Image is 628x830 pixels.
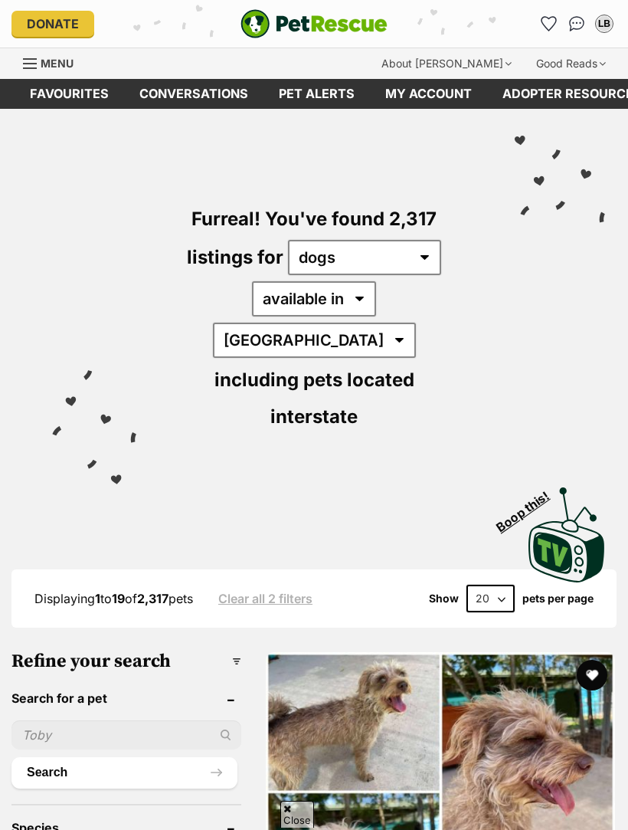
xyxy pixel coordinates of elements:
a: Favourites [537,11,561,36]
a: Donate [11,11,94,37]
div: LB [597,16,612,31]
span: Displaying to of pets [34,591,193,606]
a: Clear all 2 filters [218,592,312,605]
a: Pet alerts [263,79,370,109]
button: Search [11,757,237,788]
input: Toby [11,720,241,750]
img: logo-e224e6f780fb5917bec1dbf3a21bbac754714ae5b6737aabdf751b685950b380.svg [240,9,388,38]
div: About [PERSON_NAME] [371,48,522,79]
strong: 19 [112,591,125,606]
a: Menu [23,48,84,76]
a: Favourites [15,79,124,109]
div: Good Reads [525,48,617,79]
a: My account [370,79,487,109]
label: pets per page [522,592,594,605]
ul: Account quick links [537,11,617,36]
strong: 2,317 [137,591,168,606]
span: Show [429,592,459,605]
img: PetRescue TV logo [528,487,605,582]
span: Menu [41,57,74,70]
img: chat-41dd97257d64d25036548639549fe6c8038ab92f7586957e7f3b1b290dea8141.svg [569,16,585,31]
span: including pets located interstate [214,369,414,428]
button: favourite [577,660,607,691]
span: Furreal! You've found 2,317 listings for [187,208,437,268]
a: PetRescue [240,9,388,38]
span: Boop this! [494,479,564,534]
header: Search for a pet [11,691,241,705]
h3: Refine your search [11,651,241,672]
a: conversations [124,79,263,109]
button: My account [592,11,617,36]
strong: 1 [95,591,100,606]
a: Boop this! [528,474,605,586]
span: Close [280,801,314,828]
a: Conversations [564,11,589,36]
